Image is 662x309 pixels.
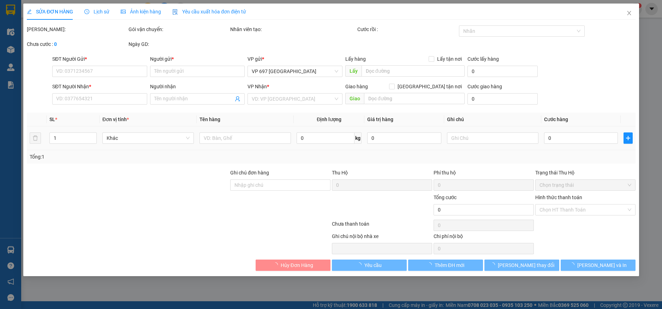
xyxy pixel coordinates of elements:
div: Chưa cước : [27,40,127,48]
span: SỬA ĐƠN HÀNG [27,9,73,14]
div: SĐT Người Gửi [52,55,147,63]
input: Dọc đường [364,93,464,104]
div: Gói vận chuyển: [129,25,229,33]
span: [GEOGRAPHIC_DATA] tận nơi [394,83,464,90]
div: Chi phí nội bộ [433,232,533,243]
span: Hủy Đơn Hàng [280,261,313,269]
div: Tổng: 1 [30,153,256,161]
th: Ghi chú [444,113,541,126]
span: Khác [107,133,190,143]
span: Đơn vị tính [102,117,129,122]
label: Cước lấy hàng [467,56,499,62]
span: loading [273,262,280,267]
span: [PERSON_NAME] và In [577,261,626,269]
span: Cước hàng [544,117,568,122]
div: VP gửi [247,55,342,63]
div: Người nhận [150,83,245,90]
div: Trạng thái Thu Hộ [535,169,635,177]
span: kg [354,132,362,144]
span: Giao [345,93,364,104]
div: Chưa thanh toán [331,220,433,232]
b: 0 [54,41,57,47]
span: edit [27,9,32,14]
span: user-add [235,96,240,102]
input: VD: Bàn, Ghế [199,132,291,144]
div: [PERSON_NAME]: [27,25,127,33]
img: icon [172,9,178,15]
span: Tổng cước [433,195,456,200]
input: Cước giao hàng [467,93,537,105]
input: Ghi Chú [447,132,538,144]
span: Lấy tận nơi [434,55,464,63]
label: Cước giao hàng [467,84,502,89]
button: delete [30,132,41,144]
button: Yêu cầu [332,260,407,271]
span: [PERSON_NAME] thay đổi [497,261,554,269]
span: close [626,10,632,16]
button: Hủy Đơn Hàng [256,260,330,271]
label: Ghi chú đơn hàng [230,170,269,176]
span: Lấy [345,65,361,77]
button: plus [624,132,633,144]
span: loading [569,262,577,267]
div: Người gửi [150,55,245,63]
span: Chọn trạng thái [539,180,631,190]
span: Thêm ĐH mới [434,261,464,269]
span: plus [624,135,632,141]
span: Yêu cầu [364,261,382,269]
input: Dọc đường [361,65,464,77]
span: picture [121,9,126,14]
button: [PERSON_NAME] và In [560,260,635,271]
span: VP Nhận [247,84,267,89]
span: Ảnh kiện hàng [121,9,161,14]
label: Hình thức thanh toán [535,195,582,200]
span: Yêu cầu xuất hóa đơn điện tử [172,9,246,14]
input: Cước lấy hàng [467,66,537,77]
div: Nhân viên tạo: [230,25,356,33]
input: Ghi chú đơn hàng [230,179,330,191]
div: SĐT Người Nhận [52,83,147,90]
span: Lấy hàng [345,56,365,62]
div: Ghi chú nội bộ nhà xe [332,232,432,243]
span: SL [49,117,55,122]
span: Lịch sử [84,9,109,14]
button: Thêm ĐH mới [408,260,483,271]
div: Ngày GD: [129,40,229,48]
div: Phí thu hộ [433,169,533,179]
span: Tên hàng [199,117,220,122]
span: Thu Hộ [332,170,347,176]
div: Cước rồi : [357,25,457,33]
span: loading [427,262,434,267]
span: loading [490,262,497,267]
span: Định lượng [317,117,341,122]
span: Giao hàng [345,84,368,89]
span: loading [357,262,364,267]
span: clock-circle [84,9,89,14]
span: Giá trị hàng [367,117,393,122]
button: Close [619,4,639,23]
button: [PERSON_NAME] thay đổi [484,260,559,271]
span: VP 697 Điện Biên Phủ [252,66,338,77]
